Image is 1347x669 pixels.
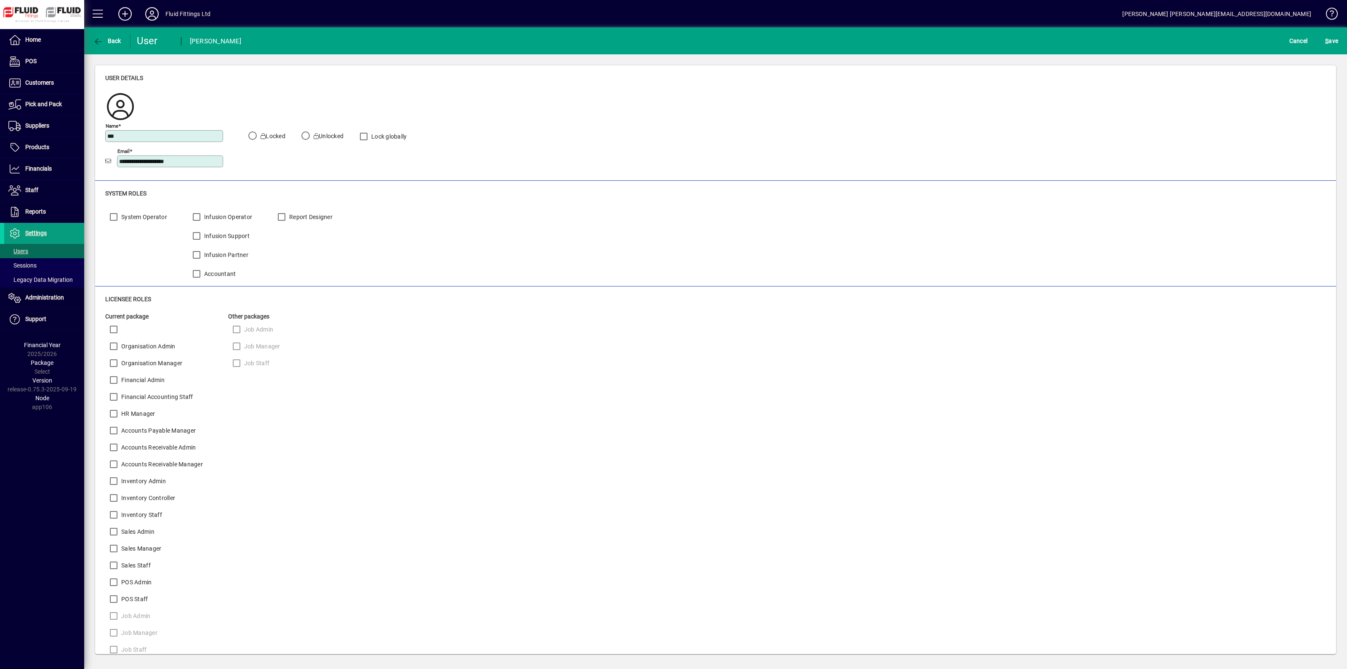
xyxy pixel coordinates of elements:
[4,72,84,94] a: Customers
[25,122,49,129] span: Suppliers
[138,6,165,21] button: Profile
[112,6,138,21] button: Add
[120,213,167,221] label: System Operator
[4,244,84,258] a: Users
[120,561,151,570] label: Sales Staff
[1122,7,1311,21] div: [PERSON_NAME] [PERSON_NAME][EMAIL_ADDRESS][DOMAIN_NAME]
[202,232,250,240] label: Infusion Support
[4,51,84,72] a: POS
[4,287,84,308] a: Administration
[120,443,196,452] label: Accounts Receivable Admin
[1320,2,1336,29] a: Knowledge Base
[120,409,155,418] label: HR Manager
[84,33,130,48] app-page-header-button: Back
[4,94,84,115] a: Pick and Pack
[120,578,152,586] label: POS Admin
[25,165,52,172] span: Financials
[4,201,84,222] a: Reports
[228,313,269,320] span: Other packages
[120,477,166,485] label: Inventory Admin
[120,426,196,435] label: Accounts Payable Manager
[120,544,161,553] label: Sales Manager
[117,148,130,154] mat-label: Email
[137,34,173,48] div: User
[120,460,203,468] label: Accounts Receivable Manager
[25,316,46,322] span: Support
[4,309,84,330] a: Support
[8,276,73,283] span: Legacy Data Migration
[4,137,84,158] a: Products
[259,132,285,140] label: Locked
[105,313,149,320] span: Current package
[32,377,52,384] span: Version
[4,29,84,51] a: Home
[1287,33,1310,48] button: Cancel
[165,7,210,21] div: Fluid Fittings Ltd
[202,251,248,259] label: Infusion Partner
[1325,37,1328,44] span: S
[120,342,176,351] label: Organisation Admin
[1323,33,1340,48] button: Save
[120,494,175,502] label: Inventory Controller
[105,296,151,302] span: Licensee roles
[120,527,154,536] label: Sales Admin
[120,376,165,384] label: Financial Admin
[8,248,28,254] span: Users
[25,58,37,64] span: POS
[4,258,84,273] a: Sessions
[288,213,333,221] label: Report Designer
[4,180,84,201] a: Staff
[25,101,62,107] span: Pick and Pack
[25,208,46,215] span: Reports
[370,132,407,141] label: Lock globally
[120,359,182,367] label: Organisation Manager
[31,359,53,366] span: Package
[202,270,236,278] label: Accountant
[202,213,252,221] label: Infusion Operator
[24,342,61,348] span: Financial Year
[106,123,118,128] mat-label: Name
[1289,34,1308,48] span: Cancel
[25,230,47,236] span: Settings
[25,79,54,86] span: Customers
[4,115,84,136] a: Suppliers
[8,262,37,269] span: Sessions
[1325,34,1338,48] span: ave
[91,33,123,48] button: Back
[312,132,343,140] label: Unlocked
[105,190,146,197] span: System roles
[4,273,84,287] a: Legacy Data Migration
[105,75,143,81] span: User details
[35,395,49,401] span: Node
[120,595,148,603] label: POS Staff
[25,36,41,43] span: Home
[93,37,121,44] span: Back
[4,158,84,179] a: Financials
[190,35,241,48] div: [PERSON_NAME]
[25,187,38,193] span: Staff
[120,393,193,401] label: Financial Accounting Staff
[25,294,64,301] span: Administration
[120,511,162,519] label: Inventory Staff
[25,144,49,150] span: Products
